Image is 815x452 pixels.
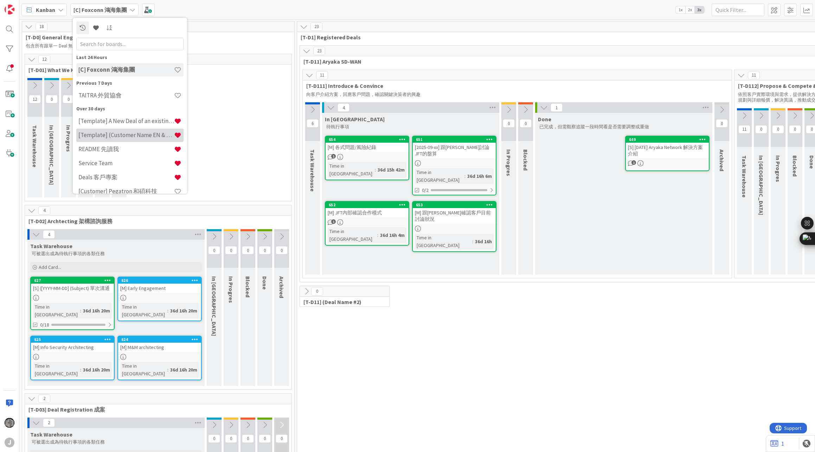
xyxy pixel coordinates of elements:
[81,307,112,315] div: 36d 16h 20m
[38,55,50,64] span: 12
[15,1,32,9] span: Support
[326,124,495,130] p: 待執行事項
[326,202,409,208] div: 652
[770,439,784,448] a: 1
[626,136,709,143] div: 649
[676,6,685,13] span: 1x
[40,321,49,329] span: 0/18
[28,66,283,73] span: [T-D01] What We Know About Each Other 互相瞭解
[31,125,38,167] span: Task Warehouse
[416,137,496,142] div: 651
[376,166,406,174] div: 36d 15h 42m
[331,154,336,159] span: 1
[225,246,237,254] span: 0
[168,366,199,374] div: 36d 16h 20m
[259,434,271,443] span: 0
[313,47,325,55] span: 23
[5,5,14,14] img: Visit kanbanzone.com
[5,418,14,428] img: TL
[505,149,512,176] span: In Progres
[695,6,704,13] span: 3x
[413,136,496,143] div: 651
[413,136,496,158] div: 651[2025-09-xx] 跟[PERSON_NAME]討論JFT的盤算
[375,166,376,174] span: :
[167,366,168,374] span: :
[307,119,319,128] span: 6
[626,143,709,158] div: [S] [DATE] Aryaka Network 解決方案介紹
[76,37,184,50] input: Search for boards...
[328,227,377,243] div: Time in [GEOGRAPHIC_DATA]
[78,92,174,99] h4: TAITRA 外貿協會
[76,53,184,61] div: Last 24 Hours
[242,434,254,443] span: 0
[716,119,728,128] span: 0
[309,149,316,192] span: Task Warehouse
[741,155,748,198] span: Task Warehouse
[211,276,218,336] span: In Queue
[775,155,782,182] span: In Progres
[244,276,251,297] span: Blocked
[316,71,328,79] span: 11
[276,246,288,254] span: 0
[33,362,80,377] div: Time in [GEOGRAPHIC_DATA]
[306,82,723,89] span: [T-D111] Introduce & Convince
[325,116,385,123] span: In Queue
[28,406,283,413] span: [T-D03] Deal Registration 成案
[520,119,532,128] span: 0
[78,146,174,153] h4: README 先讀我
[34,337,114,342] div: 625
[73,6,127,13] b: [C] Foxconn 鴻海集團
[31,277,114,284] div: 627
[38,394,50,403] span: 2
[118,343,201,352] div: [M] M&M architecting
[259,246,271,254] span: 0
[36,22,47,31] span: 18
[472,238,473,245] span: :
[33,303,80,318] div: Time in [GEOGRAPHIC_DATA]
[36,6,55,14] span: Kanban
[791,155,798,176] span: Blocked
[772,125,784,134] span: 0
[626,136,709,158] div: 649[S] [DATE] Aryaka Network 解決方案介紹
[80,307,81,315] span: :
[78,131,174,138] h4: [Template] (Customer Name EN & CHT)
[34,278,114,283] div: 627
[310,22,322,31] span: 23
[78,160,174,167] h4: Service Team
[748,71,760,79] span: 11
[78,117,174,124] h4: [Template] A New Deal of an existing customer & All Cards
[28,218,283,225] span: [T-D02] Archtecting 架構諮詢服務
[78,66,174,73] h4: [C] Foxconn 鴻海集團
[378,231,406,239] div: 36d 16h 4m
[76,105,184,112] div: Over 30 days
[473,238,494,245] div: 36d 16h
[227,276,235,303] span: In Progres
[338,103,349,112] span: 4
[538,116,551,123] span: Done
[168,307,199,315] div: 36d 16h 20m
[118,277,201,284] div: 626
[758,155,765,215] span: In Queue
[329,137,409,142] div: 654
[26,43,291,49] p: 包含所有跟單一 Deal 無關的售前或長期活動。
[306,92,728,97] p: 向客戶介紹方案，回應客戶問題，確認關鍵決策者的興趣
[208,246,220,254] span: 0
[29,95,41,103] span: 12
[631,160,636,165] span: 1
[43,419,55,427] span: 2
[5,438,14,447] div: J
[31,284,114,293] div: [S] ([YYYY-MM-DD] (Subject) 單次溝通
[551,103,563,112] span: 1
[118,277,201,293] div: 626[M] Early Engagement
[78,188,174,195] h4: [Customer] Pegatron 和碩科技
[167,307,168,315] span: :
[331,219,336,224] span: 1
[415,168,464,184] div: Time in [GEOGRAPHIC_DATA]
[32,251,200,257] p: 可被選出成為待執行事項的各類任務
[377,231,378,239] span: :
[261,276,268,290] span: Done
[416,202,496,207] div: 653
[43,230,55,239] span: 4
[78,174,174,181] h4: Deals 客戶專案
[120,303,167,318] div: Time in [GEOGRAPHIC_DATA]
